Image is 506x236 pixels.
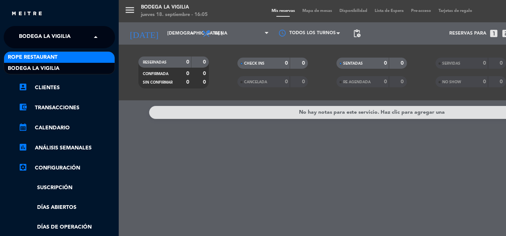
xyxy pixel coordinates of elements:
[19,29,70,45] span: Bodega La Vigilia
[19,223,115,232] a: Días de Operación
[19,163,27,172] i: settings_applications
[19,203,115,212] a: Días abiertos
[19,184,115,192] a: Suscripción
[19,143,115,152] a: assessmentANÁLISIS SEMANALES
[19,164,115,172] a: Configuración
[19,123,27,132] i: calendar_month
[19,123,115,132] a: calendar_monthCalendario
[8,53,57,62] span: Rope restaurant
[19,83,115,92] a: account_boxClientes
[8,64,59,73] span: Bodega La Vigilia
[19,143,27,152] i: assessment
[11,11,43,17] img: MEITRE
[19,103,115,112] a: account_balance_walletTransacciones
[19,83,27,91] i: account_box
[19,103,27,111] i: account_balance_wallet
